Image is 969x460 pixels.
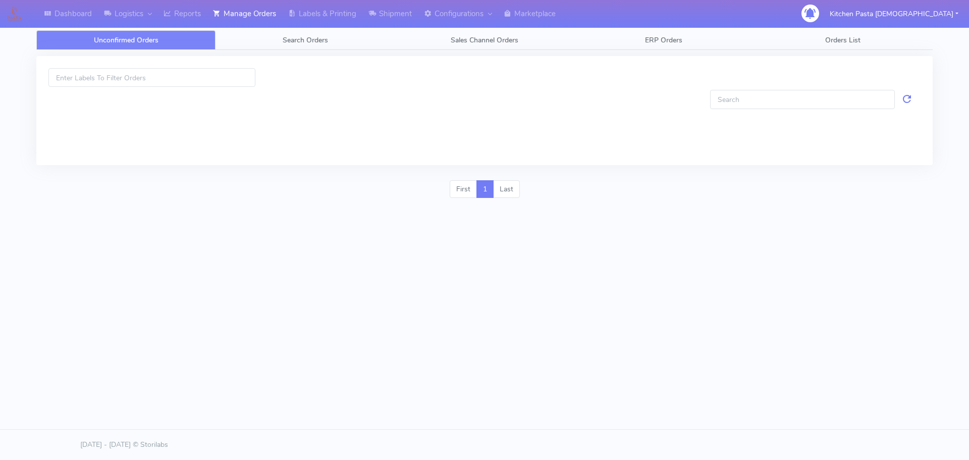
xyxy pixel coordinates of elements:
[36,30,933,50] ul: Tabs
[451,35,518,45] span: Sales Channel Orders
[476,180,494,198] a: 1
[825,35,860,45] span: Orders List
[710,90,895,109] input: Search
[645,35,682,45] span: ERP Orders
[94,35,158,45] span: Unconfirmed Orders
[822,4,966,24] button: Kitchen Pasta [DEMOGRAPHIC_DATA]
[283,35,328,45] span: Search Orders
[48,68,255,87] input: Enter Labels To Filter Orders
